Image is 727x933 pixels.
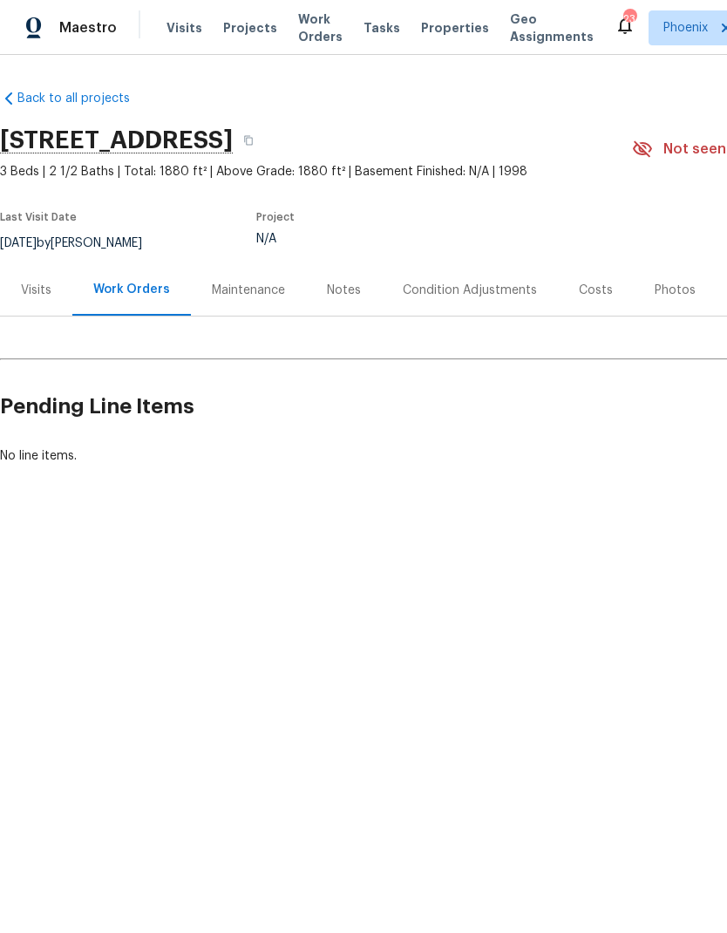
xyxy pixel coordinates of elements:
[59,19,117,37] span: Maestro
[510,10,594,45] span: Geo Assignments
[212,282,285,299] div: Maintenance
[403,282,537,299] div: Condition Adjustments
[363,22,400,34] span: Tasks
[579,282,613,299] div: Costs
[623,10,635,28] div: 23
[166,19,202,37] span: Visits
[327,282,361,299] div: Notes
[655,282,696,299] div: Photos
[298,10,343,45] span: Work Orders
[421,19,489,37] span: Properties
[256,212,295,222] span: Project
[663,19,708,37] span: Phoenix
[21,282,51,299] div: Visits
[93,281,170,298] div: Work Orders
[256,233,591,245] div: N/A
[223,19,277,37] span: Projects
[233,125,264,156] button: Copy Address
